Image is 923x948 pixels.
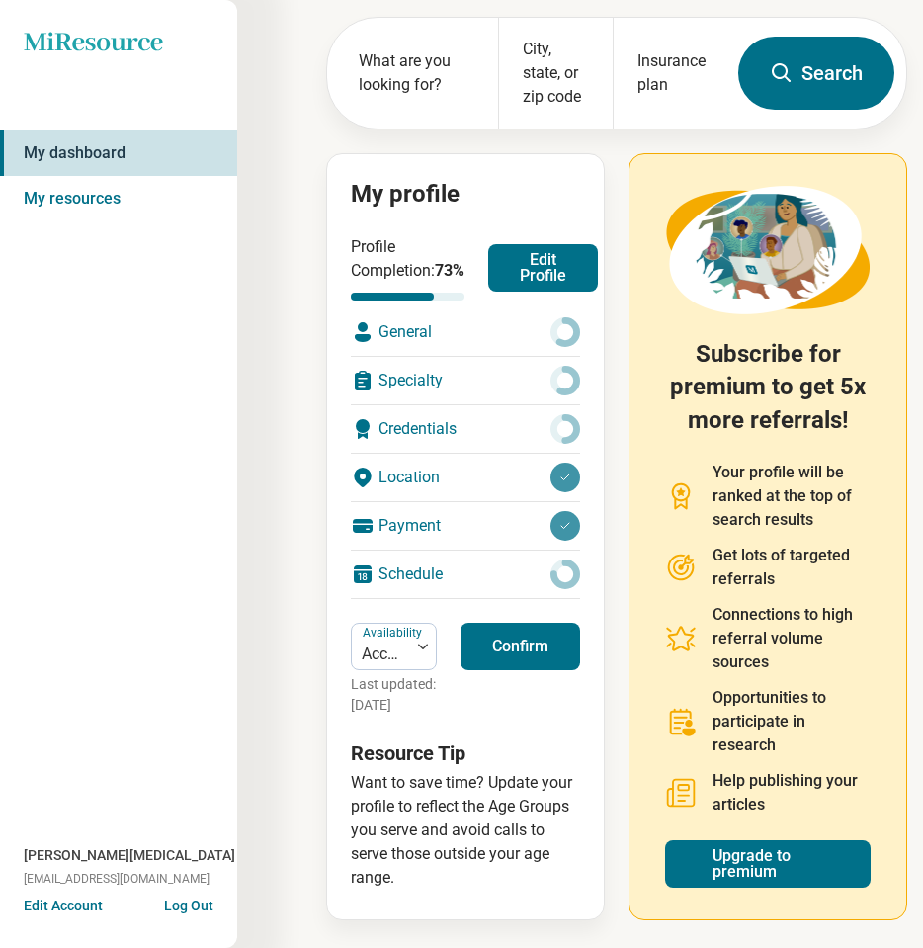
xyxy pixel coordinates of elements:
[24,896,103,916] button: Edit Account
[435,261,464,280] span: 73 %
[351,674,437,716] p: Last updated: [DATE]
[351,551,580,598] div: Schedule
[713,461,871,532] p: Your profile will be ranked at the top of search results
[461,623,580,670] button: Confirm
[164,896,213,911] button: Log Out
[351,178,580,212] h2: My profile
[351,308,580,356] div: General
[24,870,210,888] span: [EMAIL_ADDRESS][DOMAIN_NAME]
[713,769,871,817] p: Help publishing your articles
[665,338,871,438] h2: Subscribe for premium to get 5x more referrals!
[351,235,464,301] div: Profile Completion:
[24,845,235,866] span: [PERSON_NAME][MEDICAL_DATA]
[351,454,580,501] div: Location
[359,49,474,97] label: What are you looking for?
[713,603,871,674] p: Connections to high referral volume sources
[351,357,580,404] div: Specialty
[351,405,580,453] div: Credentials
[738,37,894,110] button: Search
[351,739,580,767] h3: Resource Tip
[488,244,598,292] button: Edit Profile
[351,771,580,890] p: Want to save time? Update your profile to reflect the Age Groups you serve and avoid calls to ser...
[713,544,871,591] p: Get lots of targeted referrals
[363,626,426,640] label: Availability
[713,686,871,757] p: Opportunities to participate in research
[665,840,871,888] a: Upgrade to premium
[351,502,580,550] div: Payment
